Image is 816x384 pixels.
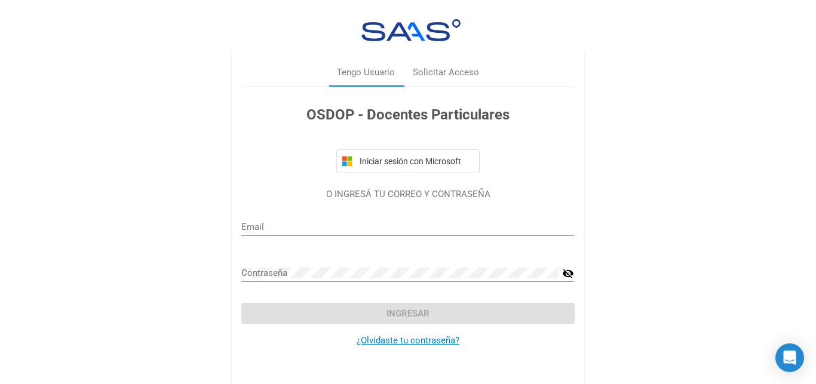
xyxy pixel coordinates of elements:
[241,303,574,324] button: Ingresar
[775,343,804,372] div: Open Intercom Messenger
[241,188,574,201] p: O INGRESÁ TU CORREO Y CONTRASEÑA
[241,104,574,125] h3: OSDOP - Docentes Particulares
[337,66,395,79] div: Tengo Usuario
[336,149,480,173] button: Iniciar sesión con Microsoft
[357,156,474,166] span: Iniciar sesión con Microsoft
[386,308,430,319] span: Ingresar
[413,66,479,79] div: Solicitar Acceso
[562,266,574,281] mat-icon: visibility_off
[357,335,459,346] a: ¿Olvidaste tu contraseña?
